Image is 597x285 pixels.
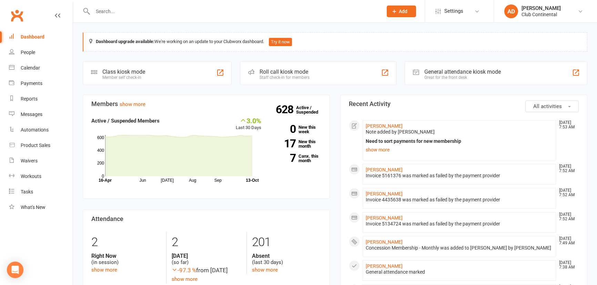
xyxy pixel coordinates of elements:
div: Payments [21,81,42,86]
time: [DATE] 7:38 AM [556,261,578,270]
div: Need to sort payments for new membership [366,138,553,144]
a: Automations [9,122,73,138]
div: Club Continental [522,11,561,18]
strong: 0 [272,124,296,134]
a: show more [120,101,145,107]
div: Tasks [21,189,33,194]
strong: Right Now [91,253,161,259]
div: People [21,50,35,55]
div: Note added by [PERSON_NAME] [366,129,553,135]
span: -97.3 % [172,267,196,274]
a: Tasks [9,184,73,200]
strong: Active / Suspended Members [91,118,160,124]
div: 2 [172,232,241,253]
div: Member self check-in [102,75,145,80]
a: [PERSON_NAME] [366,239,403,245]
a: show more [252,267,278,273]
div: Invoice 4435638 was marked as failed by the payment provider [366,197,553,203]
a: Clubworx [8,7,26,24]
a: 628Active / Suspended [296,100,326,119]
span: All activities [533,103,562,109]
button: Add [387,6,416,17]
a: Waivers [9,153,73,169]
span: Settings [444,3,463,19]
input: Search... [91,7,378,16]
a: [PERSON_NAME] [366,263,403,269]
a: Product Sales [9,138,73,153]
div: 3.0% [236,117,261,124]
h3: Members [91,101,321,107]
a: Messages [9,107,73,122]
time: [DATE] 7:53 AM [556,120,578,129]
div: (last 30 days) [252,253,321,266]
a: People [9,45,73,60]
div: Calendar [21,65,40,71]
div: Reports [21,96,38,102]
div: Class kiosk mode [102,68,145,75]
a: show more [366,145,553,155]
a: Reports [9,91,73,107]
a: What's New [9,200,73,215]
a: [PERSON_NAME] [366,123,403,129]
div: Dashboard [21,34,44,40]
time: [DATE] 7:52 AM [556,212,578,221]
strong: 17 [272,138,296,149]
a: Dashboard [9,29,73,45]
a: show more [91,267,117,273]
h3: Attendance [91,215,321,222]
a: Payments [9,76,73,91]
div: Great for the front desk [424,75,501,80]
div: Product Sales [21,142,50,148]
a: [PERSON_NAME] [366,215,403,221]
div: Invoice 5161376 was marked as failed by the payment provider [366,173,553,179]
time: [DATE] 7:52 AM [556,188,578,197]
div: Invoice 5134724 was marked as failed by the payment provider [366,221,553,227]
a: Calendar [9,60,73,76]
div: Workouts [21,173,41,179]
div: Waivers [21,158,38,163]
div: What's New [21,204,45,210]
div: Roll call kiosk mode [260,68,310,75]
a: 17New this month [272,139,321,148]
div: Concession Membership - Monthly was added to [PERSON_NAME] by [PERSON_NAME] [366,245,553,251]
a: 0New this week [272,125,321,134]
strong: 628 [276,104,296,115]
div: General attendance kiosk mode [424,68,501,75]
div: 2 [91,232,161,253]
strong: 7 [272,153,296,163]
a: 7Canx. this month [272,154,321,163]
span: Add [399,9,407,14]
div: [PERSON_NAME] [522,5,561,11]
a: [PERSON_NAME] [366,167,403,172]
div: Last 30 Days [236,117,261,131]
h3: Recent Activity [349,101,579,107]
div: General attendance marked [366,269,553,275]
div: Open Intercom Messenger [7,262,23,278]
div: (in session) [91,253,161,266]
strong: [DATE] [172,253,241,259]
div: Staff check-in for members [260,75,310,80]
a: Workouts [9,169,73,184]
time: [DATE] 7:49 AM [556,236,578,245]
a: [PERSON_NAME] [366,191,403,197]
time: [DATE] 7:52 AM [556,164,578,173]
div: (so far) [172,253,241,266]
div: from [DATE] [172,266,241,275]
strong: Absent [252,253,321,259]
strong: Dashboard upgrade available: [96,39,154,44]
div: We're working on an update to your Clubworx dashboard. [83,32,587,52]
button: All activities [525,101,579,112]
div: AD [504,4,518,18]
button: Try it now [269,38,292,46]
div: 201 [252,232,321,253]
div: Automations [21,127,49,133]
a: show more [172,276,198,282]
div: Messages [21,112,42,117]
